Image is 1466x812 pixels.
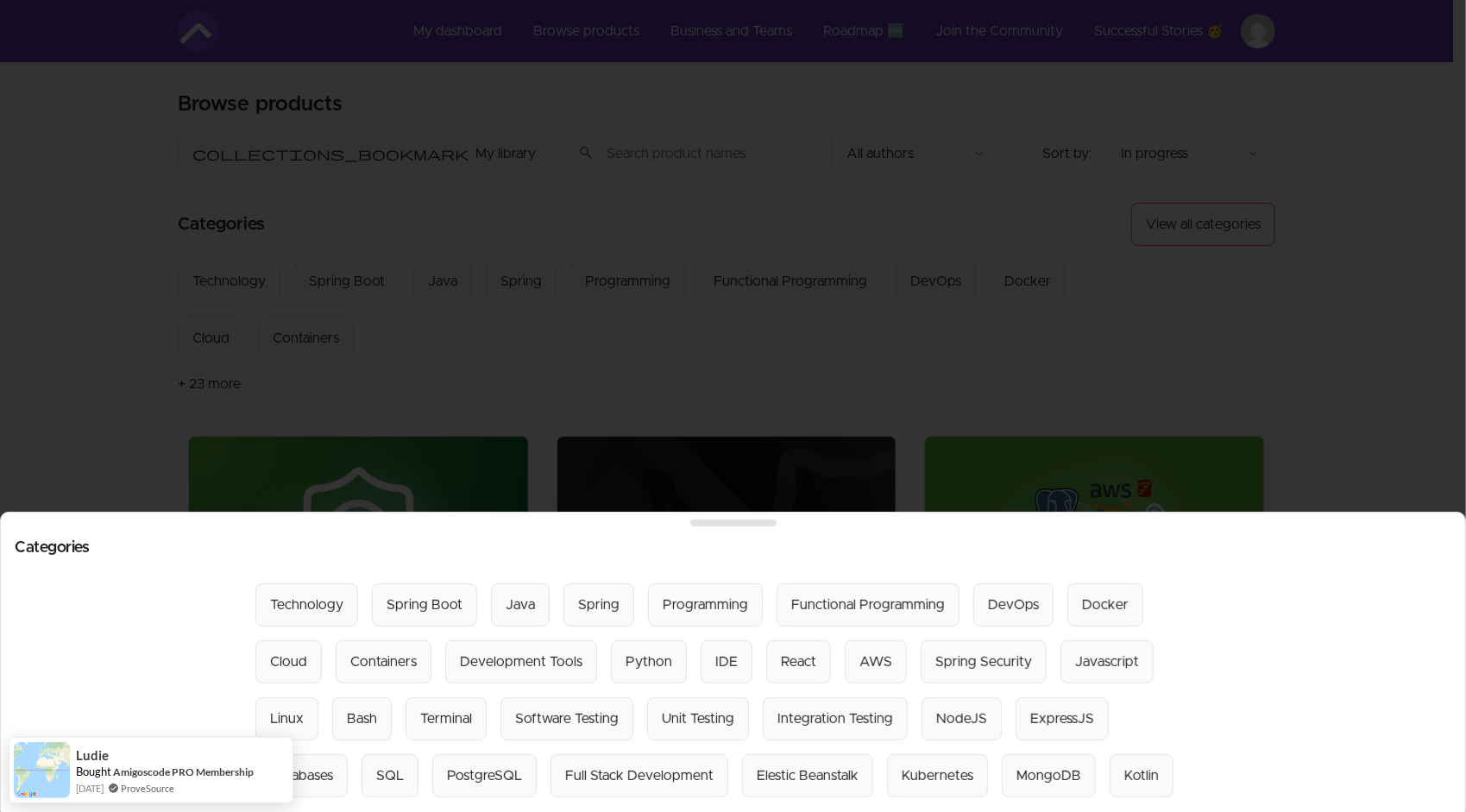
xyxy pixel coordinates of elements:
[777,708,893,729] div: Integration Testing
[936,708,987,729] div: NodeJS
[663,595,748,615] div: Programming
[270,595,343,615] div: Technology
[626,651,672,672] div: Python
[1016,765,1081,786] div: MongoDB
[565,765,714,786] div: Full Stack Development
[715,651,738,672] div: IDE
[935,651,1032,672] div: Spring Security
[757,765,859,786] div: Elestic Beanstalk
[781,651,816,672] div: React
[347,708,377,729] div: Bash
[662,708,734,729] div: Unit Testing
[460,651,582,672] div: Development Tools
[506,595,535,615] div: Java
[420,708,472,729] div: Terminal
[791,595,945,615] div: Functional Programming
[270,765,333,786] div: Databases
[515,708,619,729] div: Software Testing
[859,651,892,672] div: AWS
[1075,651,1139,672] div: Javascript
[270,708,304,729] div: Linux
[1082,595,1129,615] div: Docker
[902,765,973,786] div: Kubernetes
[376,765,404,786] div: SQL
[387,595,462,615] div: Spring Boot
[1124,765,1159,786] div: Kotlin
[15,540,1451,556] h2: Categories
[578,595,620,615] div: Spring
[270,651,307,672] div: Cloud
[1030,708,1094,729] div: ExpressJS
[988,595,1039,615] div: DevOps
[447,765,522,786] div: PostgreSQL
[350,651,417,672] div: Containers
